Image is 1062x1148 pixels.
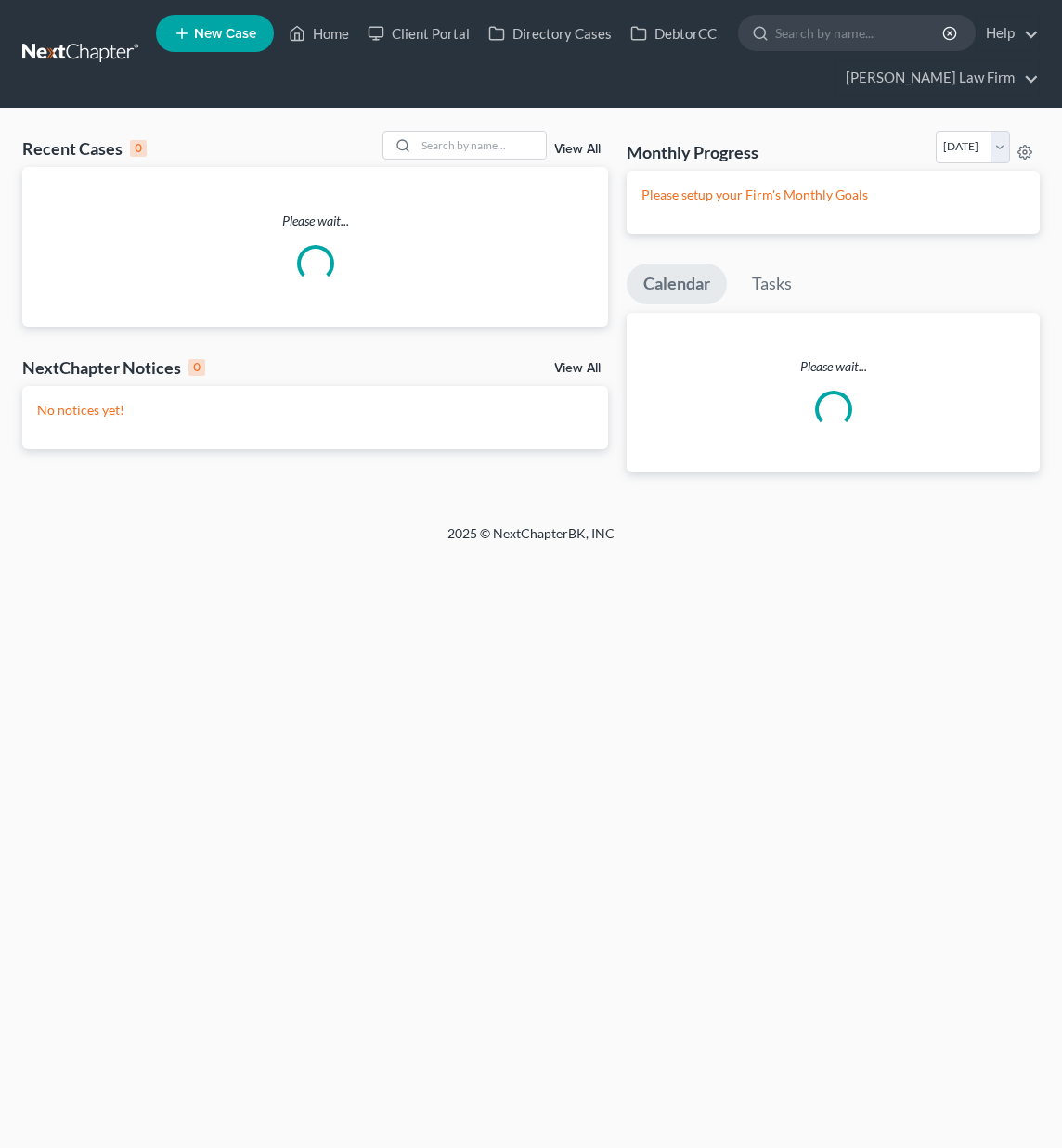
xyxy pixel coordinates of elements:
a: Help [977,17,1039,50]
a: [PERSON_NAME] Law Firm [836,61,1039,95]
input: Search by name... [416,132,546,159]
input: Search by name... [775,16,945,50]
p: No notices yet! [37,401,593,419]
a: Directory Cases [479,17,621,50]
a: Calendar [627,264,727,304]
a: Tasks [735,264,809,304]
p: Please wait... [627,357,1040,376]
a: View All [554,362,601,375]
p: Please wait... [22,212,608,230]
a: Home [279,17,358,50]
h3: Monthly Progress [627,141,758,163]
div: 0 [188,359,205,376]
a: View All [554,143,601,156]
div: 0 [130,140,147,157]
div: NextChapter Notices [22,356,205,379]
a: DebtorCC [621,17,726,50]
p: Please setup your Firm's Monthly Goals [641,186,1025,204]
span: New Case [194,27,256,41]
a: Client Portal [358,17,479,50]
div: 2025 © NextChapterBK, INC [85,524,977,558]
div: Recent Cases [22,137,147,160]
